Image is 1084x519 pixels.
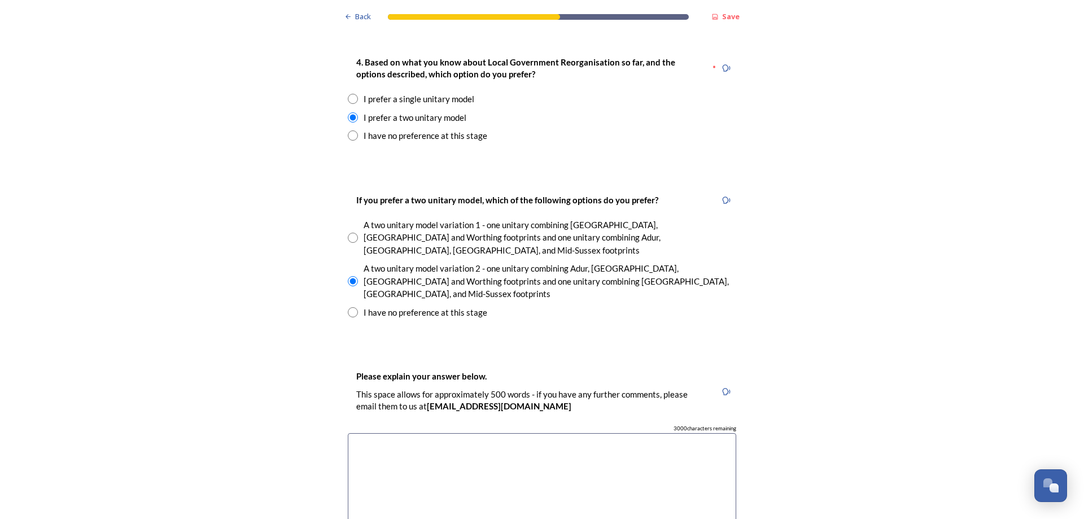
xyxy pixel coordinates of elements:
[364,129,487,142] div: I have no preference at this stage
[364,111,466,124] div: I prefer a two unitary model
[364,306,487,319] div: I have no preference at this stage
[364,93,474,106] div: I prefer a single unitary model
[722,11,740,21] strong: Save
[674,425,736,433] span: 3000 characters remaining
[364,262,736,300] div: A two unitary model variation 2 - one unitary combining Adur, [GEOGRAPHIC_DATA], [GEOGRAPHIC_DATA...
[356,195,658,205] strong: If you prefer a two unitary model, which of the following options do you prefer?
[355,11,371,22] span: Back
[1034,469,1067,502] button: Open Chat
[364,219,736,257] div: A two unitary model variation 1 - one unitary combining [GEOGRAPHIC_DATA], [GEOGRAPHIC_DATA] and ...
[356,389,707,413] p: This space allows for approximately 500 words - if you have any further comments, please email th...
[356,371,487,381] strong: Please explain your answer below.
[427,401,571,411] strong: [EMAIL_ADDRESS][DOMAIN_NAME]
[356,57,677,79] strong: 4. Based on what you know about Local Government Reorganisation so far, and the options described...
